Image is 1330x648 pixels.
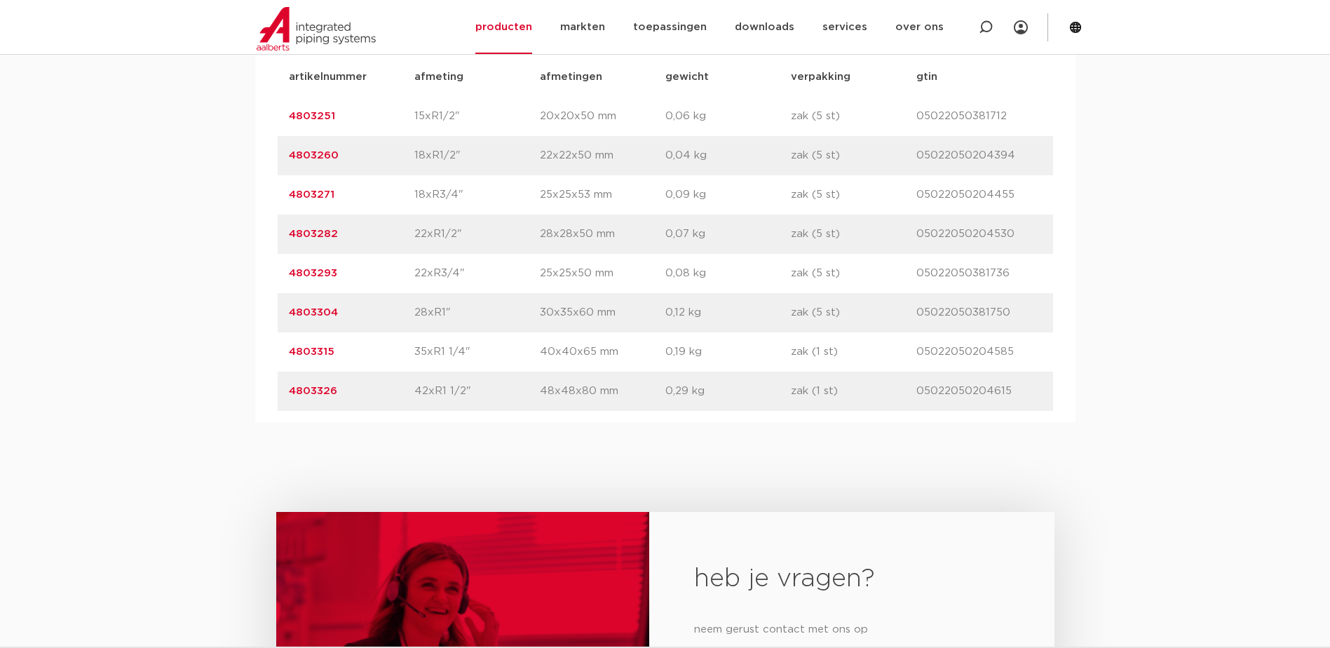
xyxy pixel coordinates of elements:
[665,147,791,164] p: 0,04 kg
[289,150,339,161] a: 4803260
[540,69,665,86] p: afmetingen
[540,226,665,243] p: 28x28x50 mm
[540,304,665,321] p: 30x35x60 mm
[916,187,1042,203] p: 05022050204455
[916,226,1042,243] p: 05022050204530
[289,69,414,86] p: artikelnummer
[916,265,1042,282] p: 05022050381736
[791,226,916,243] p: zak (5 st)
[289,189,334,200] a: 4803271
[665,265,791,282] p: 0,08 kg
[414,187,540,203] p: 18xR3/4"
[414,383,540,400] p: 42xR1 1/2"
[414,344,540,360] p: 35xR1 1/4"
[414,147,540,164] p: 18xR1/2"
[540,108,665,125] p: 20x20x50 mm
[540,147,665,164] p: 22x22x50 mm
[916,304,1042,321] p: 05022050381750
[694,619,1009,641] p: neem gerust contact met ons op
[791,69,916,86] p: verpakking
[791,108,916,125] p: zak (5 st)
[540,265,665,282] p: 25x25x50 mm
[289,346,334,357] a: 4803315
[665,344,791,360] p: 0,19 kg
[916,383,1042,400] p: 05022050204615
[289,229,338,239] a: 4803282
[665,187,791,203] p: 0,09 kg
[916,69,1042,86] p: gtin
[665,69,791,86] p: gewicht
[289,307,338,318] a: 4803304
[665,108,791,125] p: 0,06 kg
[694,562,1009,596] h2: heb je vragen?
[791,187,916,203] p: zak (5 st)
[414,265,540,282] p: 22xR3/4"
[665,226,791,243] p: 0,07 kg
[289,268,337,278] a: 4803293
[791,344,916,360] p: zak (1 st)
[665,383,791,400] p: 0,29 kg
[414,226,540,243] p: 22xR1/2"
[916,147,1042,164] p: 05022050204394
[540,187,665,203] p: 25x25x53 mm
[414,108,540,125] p: 15xR1/2"
[540,344,665,360] p: 40x40x65 mm
[665,304,791,321] p: 0,12 kg
[916,344,1042,360] p: 05022050204585
[791,265,916,282] p: zak (5 st)
[289,386,337,396] a: 4803326
[916,108,1042,125] p: 05022050381712
[540,383,665,400] p: 48x48x80 mm
[791,383,916,400] p: zak (1 st)
[414,304,540,321] p: 28xR1"
[791,304,916,321] p: zak (5 st)
[289,111,335,121] a: 4803251
[791,147,916,164] p: zak (5 st)
[414,69,540,86] p: afmeting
